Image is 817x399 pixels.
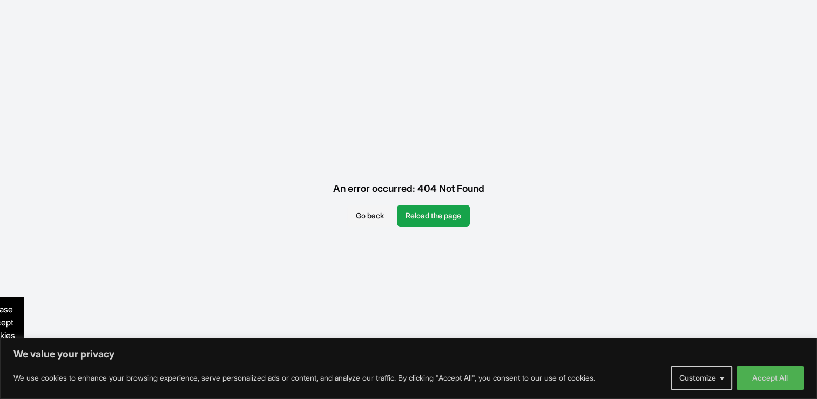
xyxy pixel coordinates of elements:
p: We use cookies to enhance your browsing experience, serve personalized ads or content, and analyz... [13,371,595,384]
button: Reload the page [397,205,470,227]
p: We value your privacy [13,348,804,361]
div: An error occurred: 404 Not Found [325,172,493,205]
button: Accept All [737,366,804,390]
button: Go back [347,205,393,227]
button: Customize [671,366,732,390]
